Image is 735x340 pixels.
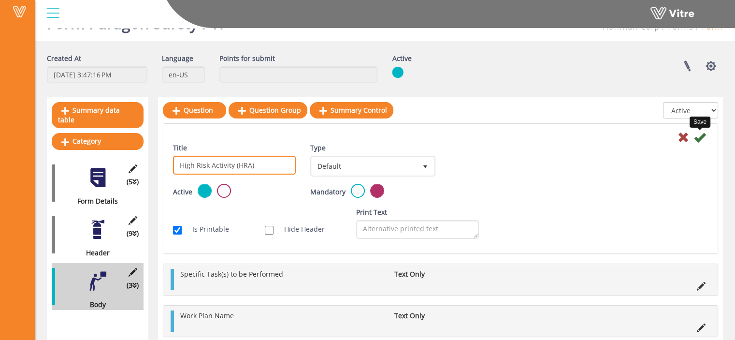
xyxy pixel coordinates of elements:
a: Summary data table [52,102,144,128]
label: Title [173,143,187,153]
img: yes [392,66,404,78]
label: Mandatory [310,187,346,197]
span: Work Plan Name [180,311,234,320]
label: Points for submit [219,53,275,64]
label: Type [310,143,326,153]
input: Hide Header [265,226,274,235]
label: Active [392,53,411,64]
span: (3 ) [127,280,139,291]
span: (9 ) [127,228,139,239]
span: Default [312,157,416,175]
label: Created At [47,53,81,64]
li: Text Only [389,269,470,280]
label: Active [173,187,192,197]
input: Is Printable [173,226,182,235]
span: select [417,157,434,175]
li: Text Only [389,310,470,321]
a: Category [52,133,144,149]
div: Save [690,117,710,128]
label: Is Printable [183,224,229,235]
label: Language [162,53,193,64]
a: Question Group [229,102,307,118]
label: Hide Header [274,224,325,235]
div: Header [52,248,136,258]
span: Specific Task(s) to be Performed [180,269,283,279]
label: Print Text [356,207,387,218]
a: Summary Control [310,102,393,118]
div: Form Details [52,196,136,207]
a: Question [163,102,226,118]
div: Body [52,299,136,310]
span: (5 ) [127,177,139,187]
